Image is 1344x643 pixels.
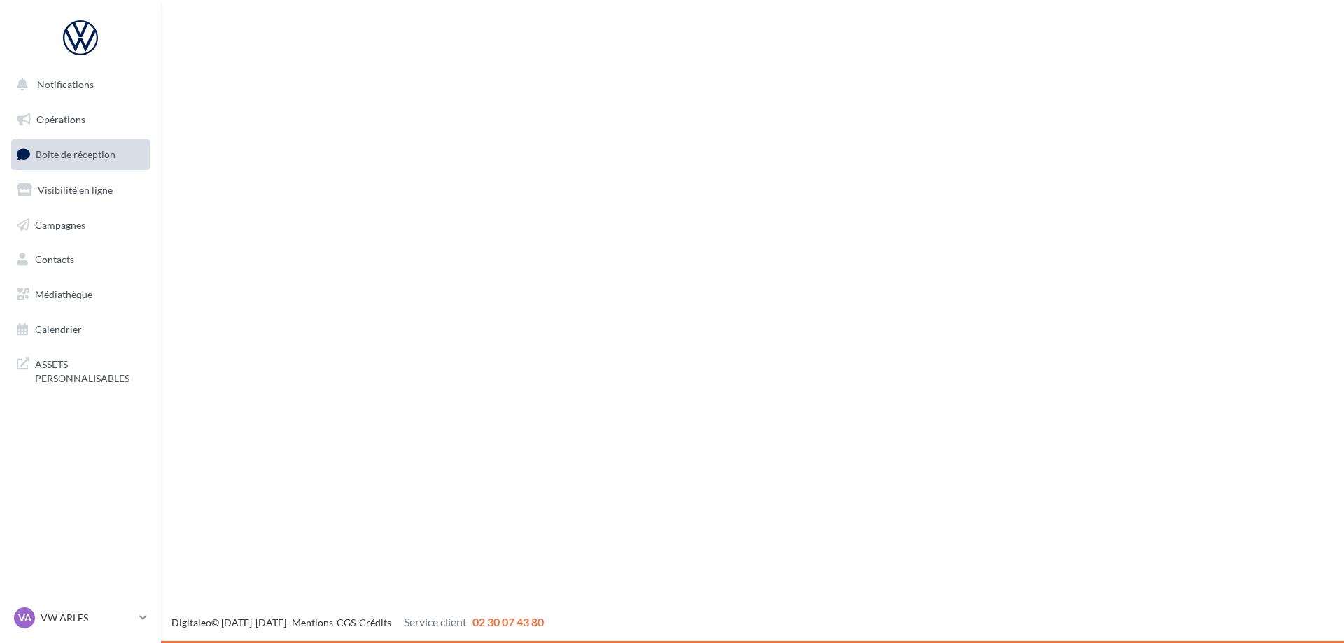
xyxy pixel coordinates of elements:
[8,245,153,274] a: Contacts
[35,288,92,300] span: Médiathèque
[38,184,113,196] span: Visibilité en ligne
[11,605,150,631] a: VA VW ARLES
[36,113,85,125] span: Opérations
[8,139,153,169] a: Boîte de réception
[35,323,82,335] span: Calendrier
[359,616,391,628] a: Crédits
[8,349,153,390] a: ASSETS PERSONNALISABLES
[36,148,115,160] span: Boîte de réception
[35,253,74,265] span: Contacts
[35,218,85,230] span: Campagnes
[41,611,134,625] p: VW ARLES
[337,616,356,628] a: CGS
[292,616,333,628] a: Mentions
[35,355,144,385] span: ASSETS PERSONNALISABLES
[171,616,211,628] a: Digitaleo
[8,211,153,240] a: Campagnes
[8,280,153,309] a: Médiathèque
[8,176,153,205] a: Visibilité en ligne
[8,70,147,99] button: Notifications
[171,616,544,628] span: © [DATE]-[DATE] - - -
[472,615,544,628] span: 02 30 07 43 80
[37,78,94,90] span: Notifications
[18,611,31,625] span: VA
[404,615,467,628] span: Service client
[8,315,153,344] a: Calendrier
[8,105,153,134] a: Opérations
